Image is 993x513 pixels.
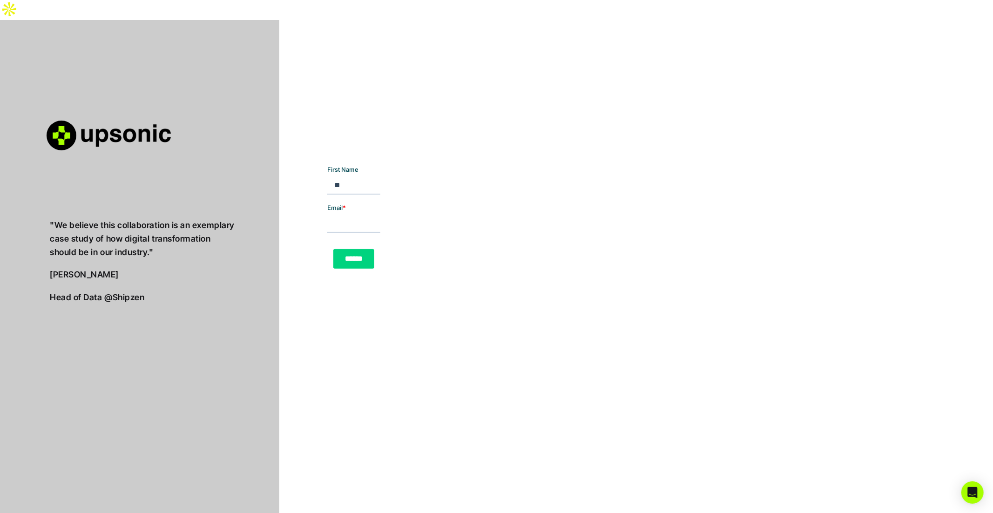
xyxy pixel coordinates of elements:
p: [PERSON_NAME] [50,268,236,282]
iframe: To enrich screen reader interactions, please activate Accessibility in Grammarly extension settings [327,165,433,277]
p: "We believe this collaboration is an exemplary case study of how digital transformation should be... [50,219,236,259]
p: Head of Data @Shipzen [50,291,236,304]
div: Open Intercom Messenger [961,481,984,504]
img: Logo [47,121,76,150]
